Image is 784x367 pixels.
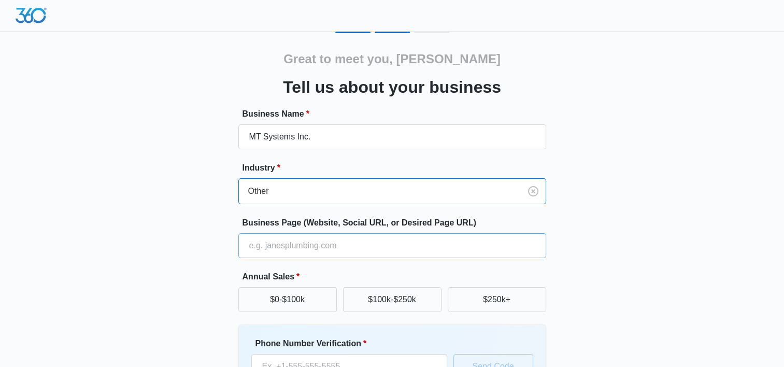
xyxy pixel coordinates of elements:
h3: Tell us about your business [283,75,501,100]
label: Phone Number Verification [255,337,451,350]
label: Business Name [243,108,550,120]
button: $250k+ [448,287,546,312]
label: Annual Sales [243,271,550,283]
h2: Great to meet you, [PERSON_NAME] [283,50,501,68]
button: $100k-$250k [343,287,441,312]
label: Industry [243,162,550,174]
label: Business Page (Website, Social URL, or Desired Page URL) [243,217,550,229]
input: e.g. Jane's Plumbing [238,124,546,149]
button: Clear [525,183,541,200]
input: e.g. janesplumbing.com [238,233,546,258]
button: $0-$100k [238,287,337,312]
